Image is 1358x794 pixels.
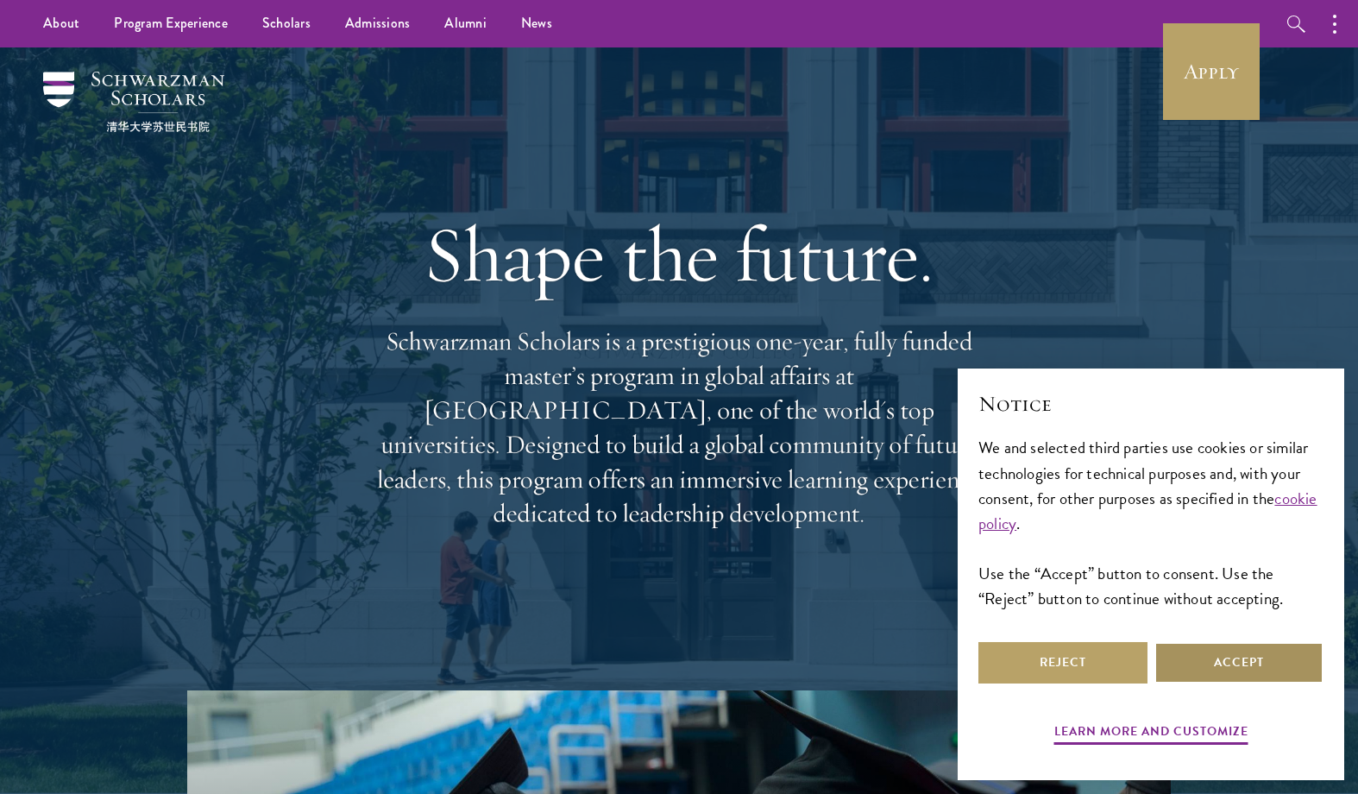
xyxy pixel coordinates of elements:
img: Schwarzman Scholars [43,72,224,132]
h2: Notice [978,389,1323,419]
a: Apply [1163,23,1260,120]
h1: Shape the future. [368,206,990,303]
button: Learn more and customize [1054,721,1248,747]
button: Accept [1154,642,1323,684]
p: Schwarzman Scholars is a prestigious one-year, fully funded master’s program in global affairs at... [368,325,990,531]
button: Reject [978,642,1147,684]
a: cookie policy [978,486,1317,536]
div: We and selected third parties use cookies or similar technologies for technical purposes and, wit... [978,435,1323,610]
